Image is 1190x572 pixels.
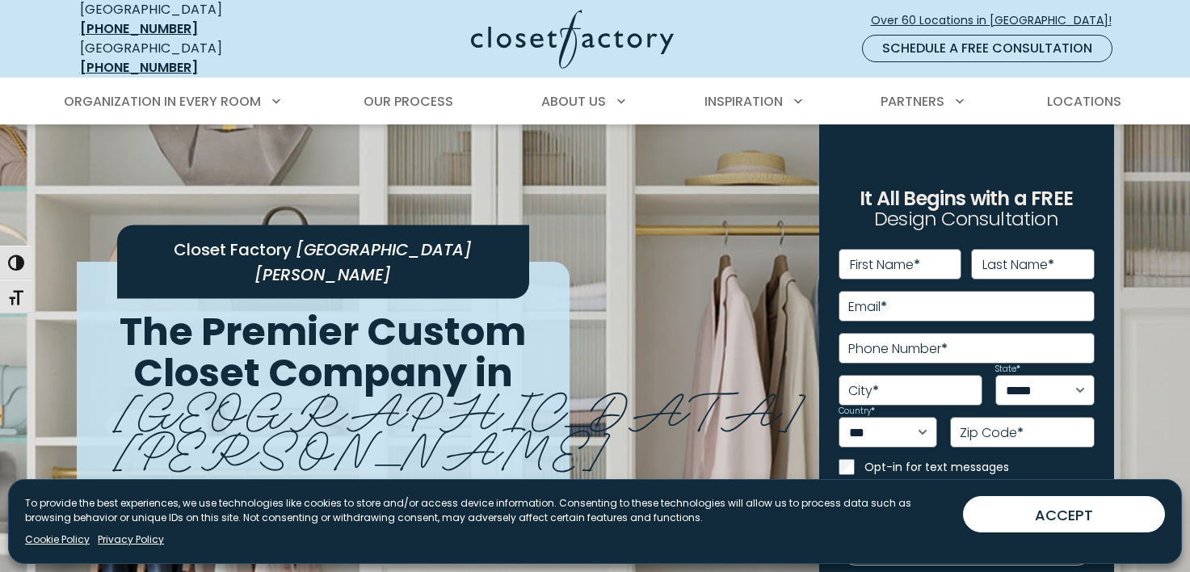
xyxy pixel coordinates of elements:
label: Last Name [982,259,1054,271]
a: [PHONE_NUMBER] [80,19,198,38]
label: Opt-in for text messages [864,459,1095,475]
label: Email [848,301,887,313]
span: Organization in Every Room [64,92,261,111]
span: Design Consultation [874,206,1058,233]
label: First Name [850,259,920,271]
label: State [995,365,1020,373]
a: Over 60 Locations in [GEOGRAPHIC_DATA]! [870,6,1125,35]
span: [GEOGRAPHIC_DATA][PERSON_NAME] [114,369,805,482]
label: Phone Number [848,343,948,355]
img: Closet Factory Logo [471,10,674,69]
label: City [848,385,879,397]
span: Partners [881,92,944,111]
span: Closet Factory [174,238,292,261]
nav: Primary Menu [53,79,1138,124]
a: Schedule a Free Consultation [862,35,1112,62]
label: Zip Code [960,427,1024,440]
span: Over 60 Locations in [GEOGRAPHIC_DATA]! [871,12,1125,29]
div: [GEOGRAPHIC_DATA] [80,39,314,78]
a: Privacy Policy [98,532,164,547]
span: Inspiration [704,92,783,111]
a: Cookie Policy [25,532,90,547]
label: Country [839,407,875,415]
span: The Premier Custom Closet Company in [120,305,526,400]
span: About Us [541,92,606,111]
span: [GEOGRAPHIC_DATA][PERSON_NAME] [254,238,472,286]
p: To provide the best experiences, we use technologies like cookies to store and/or access device i... [25,496,950,525]
span: It All Begins with a FREE [860,185,1073,212]
span: Our Process [364,92,453,111]
span: Locations [1047,92,1121,111]
button: ACCEPT [963,496,1165,532]
a: [PHONE_NUMBER] [80,58,198,77]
